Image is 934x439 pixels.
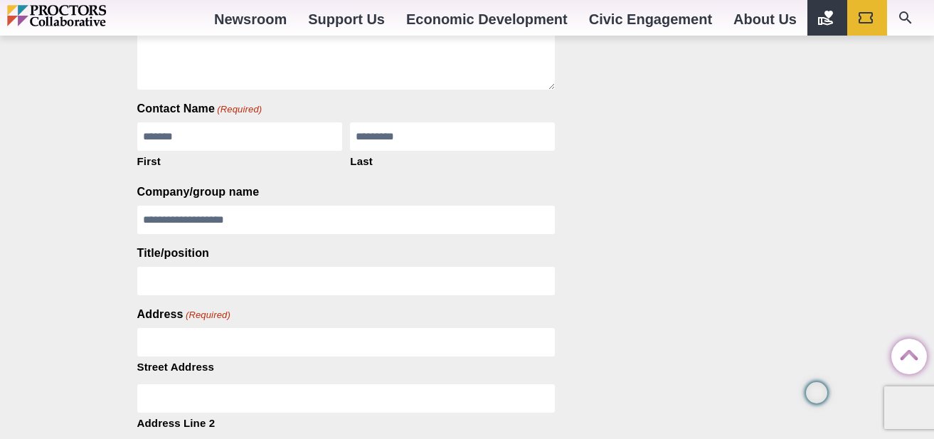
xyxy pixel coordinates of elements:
span: (Required) [184,309,230,322]
span: (Required) [216,103,262,116]
a: Back to Top [891,339,920,368]
img: Proctors logo [7,5,167,26]
legend: Contact Name [137,101,262,117]
label: Address Line 2 [137,413,556,431]
label: Company/group name [137,184,260,200]
label: Street Address [137,356,556,375]
label: First [137,151,342,169]
label: Title/position [137,245,210,261]
legend: Address [137,307,230,322]
label: Last [350,151,555,169]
